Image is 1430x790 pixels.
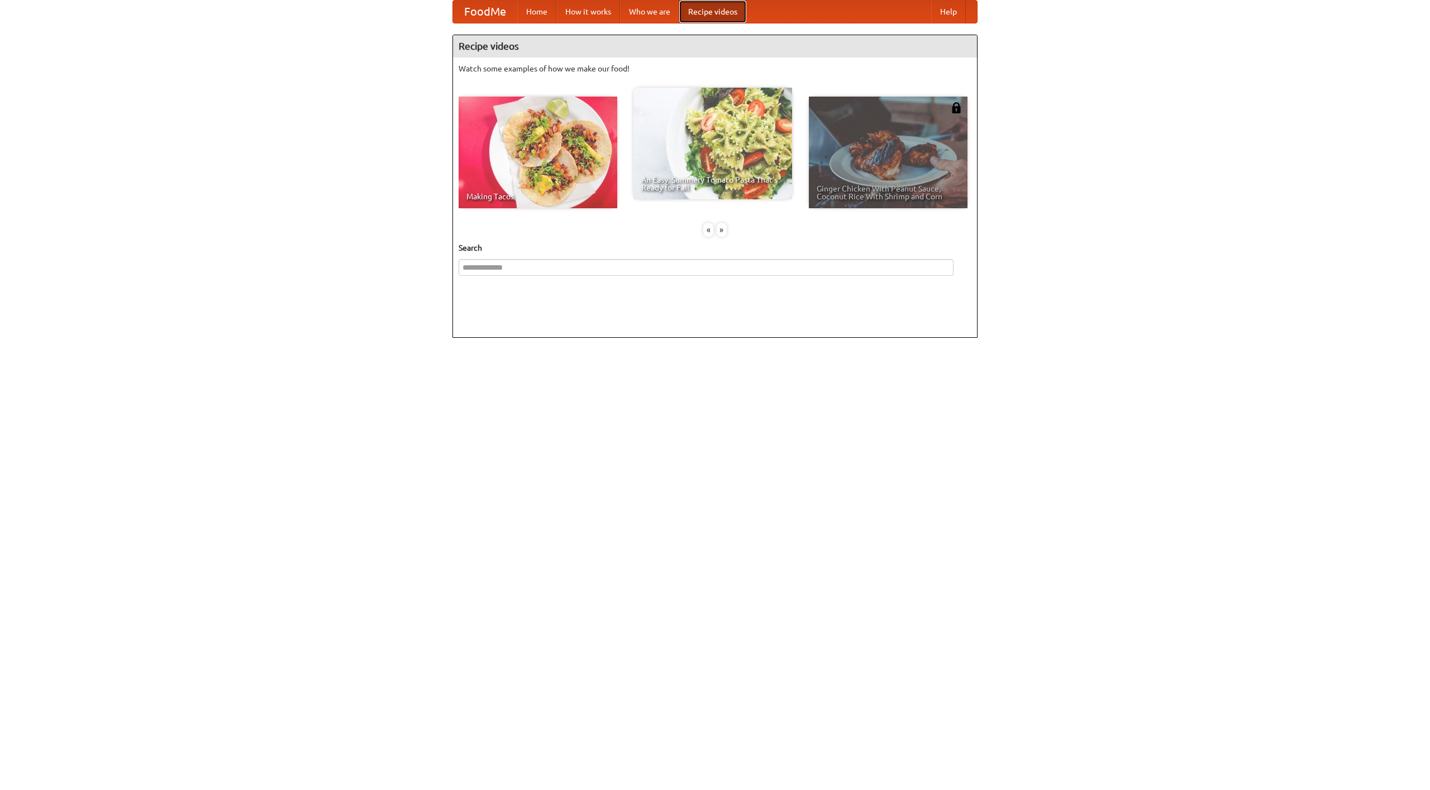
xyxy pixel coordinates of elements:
span: An Easy, Summery Tomato Pasta That's Ready for Fall [641,176,784,191]
a: Making Tacos [459,97,617,208]
h5: Search [459,242,971,253]
p: Watch some examples of how we make our food! [459,63,971,74]
a: How it works [556,1,620,23]
a: Recipe videos [679,1,746,23]
span: Making Tacos [466,193,609,200]
a: Who we are [620,1,679,23]
a: FoodMe [453,1,517,23]
a: An Easy, Summery Tomato Pasta That's Ready for Fall [633,88,792,199]
img: 483408.png [951,102,962,113]
a: Help [931,1,966,23]
div: » [717,223,727,237]
div: « [703,223,713,237]
h4: Recipe videos [453,35,977,58]
a: Home [517,1,556,23]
